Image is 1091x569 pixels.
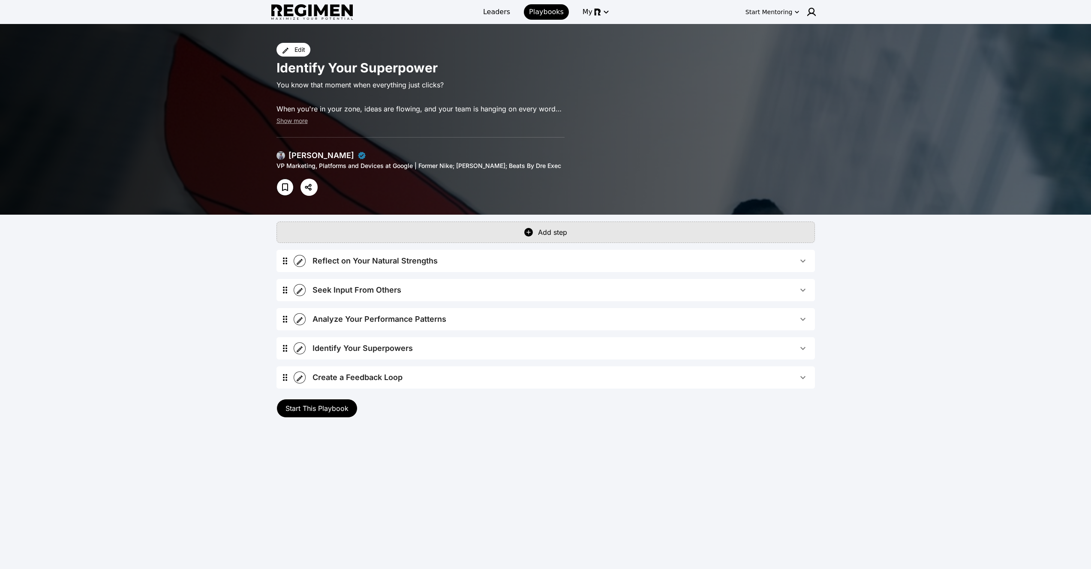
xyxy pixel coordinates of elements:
div: Seek Input From Others [313,284,401,296]
span: Leaders [483,7,510,17]
div: Analyze Your Performance Patterns [313,313,446,325]
div: Start Mentoring [745,8,793,16]
button: Start Mentoring [744,5,801,19]
span: Playbooks [529,7,564,17]
div: Create a Feedback Loop [277,366,815,389]
div: Reflect on Your Natural Strengths [277,250,815,272]
div: Seek Input From Others [277,279,815,301]
button: Identify Your Superpowers [306,337,815,359]
p: You know that moment when everything just clicks? [277,79,565,91]
button: Reflect on Your Natural Strengths [306,250,815,272]
a: Playbooks [524,4,569,20]
img: Regimen logo [271,4,353,20]
div: Edit [295,45,305,54]
button: Seek Input From Others [306,279,815,301]
img: avatar of Daryl Butler [277,151,285,160]
div: Create a Feedback Loop [313,371,403,383]
div: Verified partner - Daryl Butler [358,151,366,160]
div: Add step [538,227,567,237]
img: user icon [806,7,817,17]
button: Show more [277,117,308,125]
span: Identify Your Superpower [277,60,438,75]
a: Leaders [478,4,515,20]
button: My [577,4,613,20]
div: [PERSON_NAME] [289,150,354,162]
button: Add step [277,222,815,243]
button: Edit [277,43,310,57]
p: When you're in your zone, ideas are flowing, and your team is hanging on every word? That's your ... [277,103,565,115]
span: My [583,7,592,17]
div: VP Marketing, Platforms and Devices at Google | Former Nike; [PERSON_NAME]; Beats By Dre Exec [277,162,565,170]
button: Start This Playbook [277,399,358,418]
span: Start This Playbook [286,404,349,413]
button: Save [277,179,294,196]
button: Analyze Your Performance Patterns [306,308,815,330]
div: Analyze Your Performance Patterns [277,308,815,330]
div: Identify Your Superpowers [313,342,413,354]
div: Identify Your Superpowers [277,337,815,359]
div: Reflect on Your Natural Strengths [313,255,438,267]
button: Create a Feedback Loop [306,366,815,389]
